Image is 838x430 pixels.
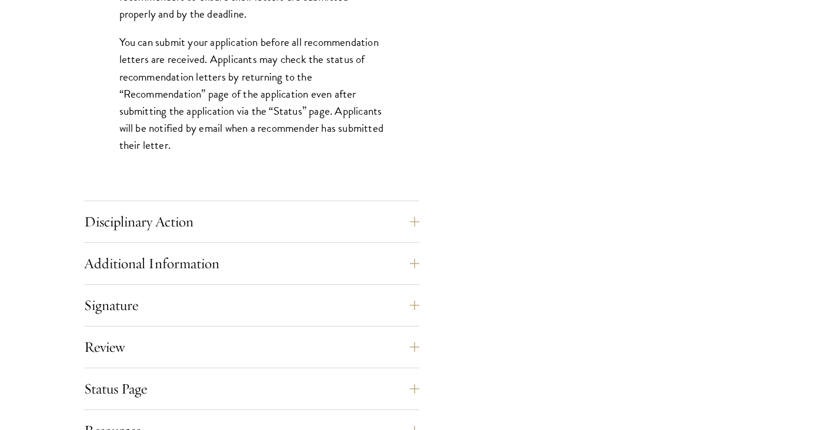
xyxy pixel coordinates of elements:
button: Review [84,333,419,361]
button: Signature [84,291,419,319]
button: Status Page [84,375,419,403]
button: Disciplinary Action [84,208,419,236]
button: Additional Information [84,249,419,278]
p: You can submit your application before all recommendation letters are received. Applicants may ch... [119,34,384,153]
